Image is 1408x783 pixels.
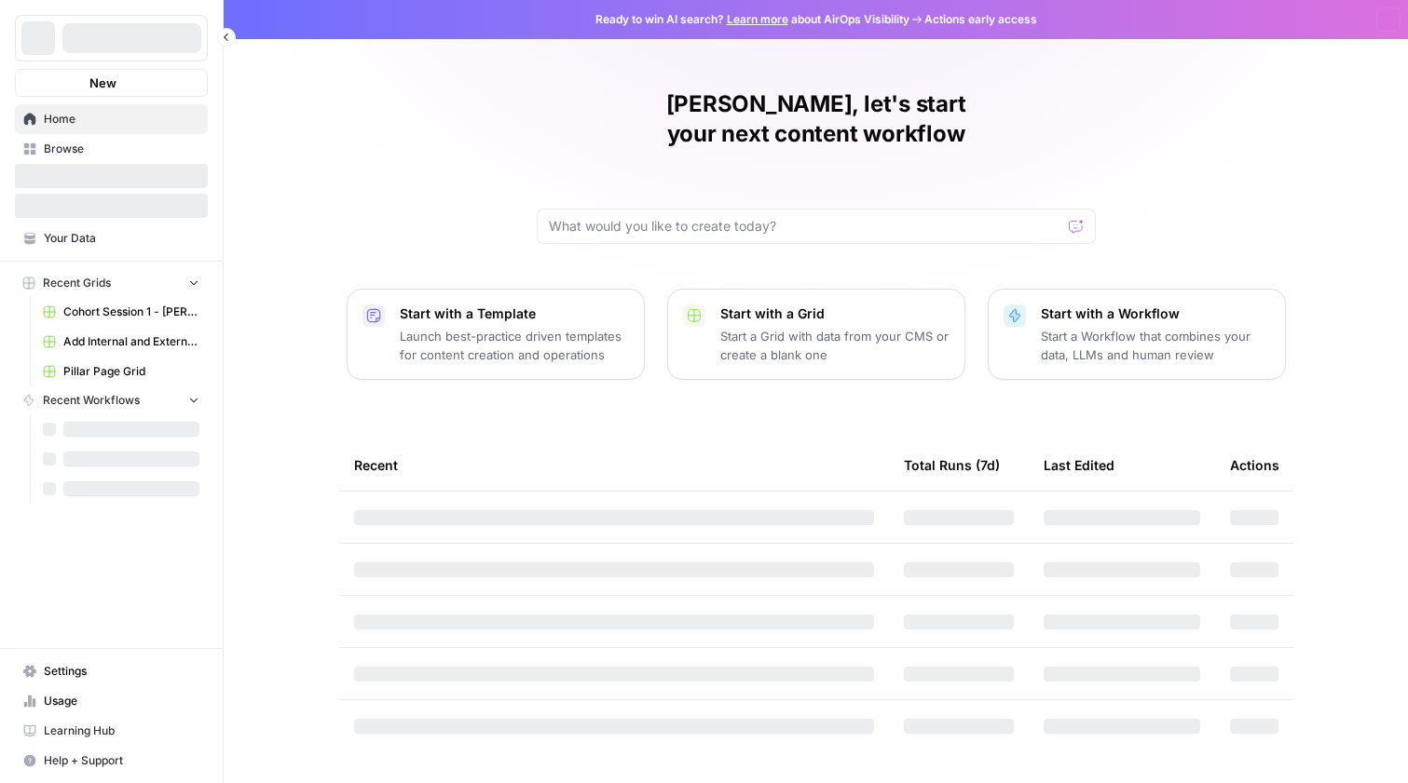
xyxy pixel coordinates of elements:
[34,327,208,357] a: Add Internal and External Links
[537,89,1096,149] h1: [PERSON_NAME], let's start your next content workflow
[15,223,208,253] a: Your Data
[44,141,199,157] span: Browse
[34,297,208,327] a: Cohort Session 1 - [PERSON_NAME] workflow 1 Grid
[904,439,1000,491] div: Total Runs (7d)
[667,289,965,380] button: Start with a GridStart a Grid with data from your CMS or create a blank one
[988,289,1286,380] button: Start with a WorkflowStart a Workflow that combines your data, LLMs and human review
[15,386,208,414] button: Recent Workflows
[354,439,874,491] div: Recent
[44,722,199,739] span: Learning Hub
[63,304,199,320] span: Cohort Session 1 - [PERSON_NAME] workflow 1 Grid
[43,392,140,409] span: Recent Workflows
[720,304,950,323] p: Start with a Grid
[44,111,199,128] span: Home
[1044,439,1114,491] div: Last Edited
[924,11,1037,28] span: Actions early access
[44,752,199,769] span: Help + Support
[727,12,788,26] a: Learn more
[549,217,1061,236] input: What would you like to create today?
[34,357,208,386] a: Pillar Page Grid
[15,656,208,686] a: Settings
[89,74,116,92] span: New
[400,327,629,364] p: Launch best-practice driven templates for content creation and operations
[15,104,208,134] a: Home
[15,746,208,776] button: Help + Support
[43,275,111,291] span: Recent Grids
[347,289,645,380] button: Start with a TemplateLaunch best-practice driven templates for content creation and operations
[44,663,199,680] span: Settings
[400,304,629,323] p: Start with a Template
[720,327,950,364] p: Start a Grid with data from your CMS or create a blank one
[1041,327,1270,364] p: Start a Workflow that combines your data, LLMs and human review
[63,333,199,350] span: Add Internal and External Links
[1041,304,1270,323] p: Start with a Workflow
[15,69,208,97] button: New
[63,363,199,380] span: Pillar Page Grid
[15,716,208,746] a: Learning Hub
[44,693,199,709] span: Usage
[44,230,199,247] span: Your Data
[15,269,208,297] button: Recent Grids
[15,134,208,164] a: Browse
[1230,439,1279,491] div: Actions
[15,686,208,716] a: Usage
[595,11,909,28] span: Ready to win AI search? about AirOps Visibility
